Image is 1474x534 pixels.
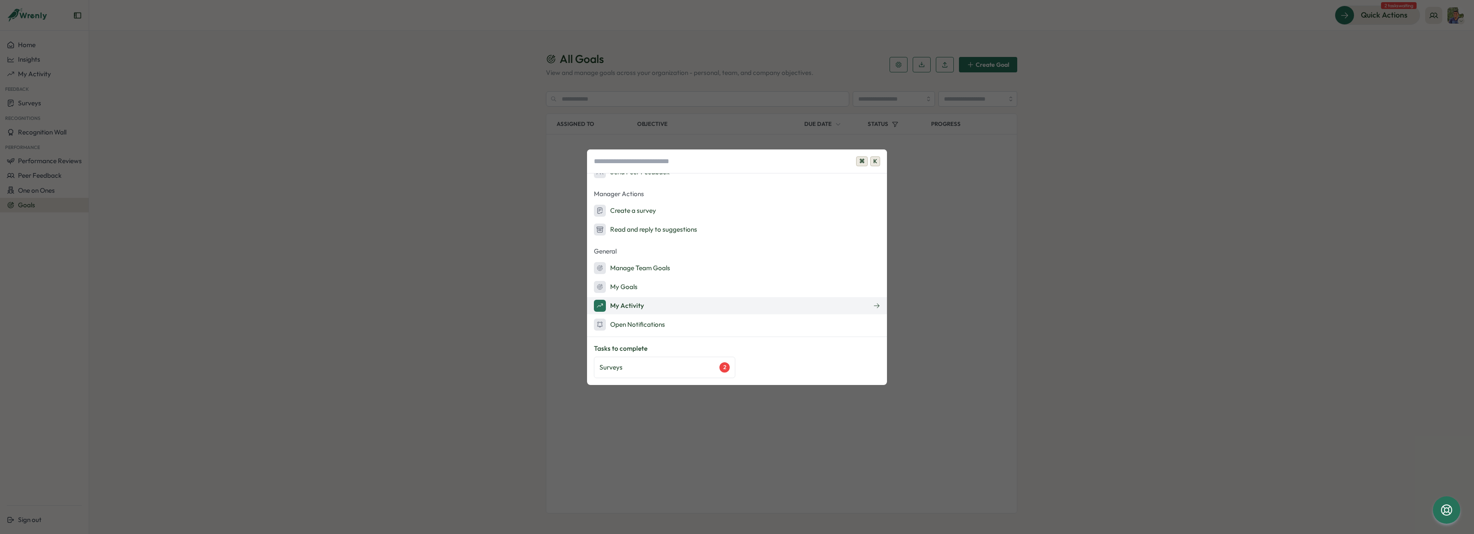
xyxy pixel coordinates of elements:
div: Manage Team Goals [594,262,670,274]
div: My Goals [594,281,638,293]
div: Open Notifications [594,319,665,331]
button: Create a survey [587,202,887,219]
button: My Goals [587,278,887,295]
span: K [870,156,880,167]
button: Manage Team Goals [587,260,887,277]
button: Read and reply to suggestions [587,221,887,238]
p: Surveys [599,363,623,372]
p: General [587,245,887,258]
p: Manager Actions [587,188,887,200]
button: Open Notifications [587,316,887,333]
p: Tasks to complete [594,344,880,353]
div: Create a survey [594,205,656,217]
div: Read and reply to suggestions [594,224,697,236]
div: 2 [719,362,730,373]
button: My Activity [587,297,887,314]
div: My Activity [594,300,644,312]
span: ⌘ [856,156,868,167]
